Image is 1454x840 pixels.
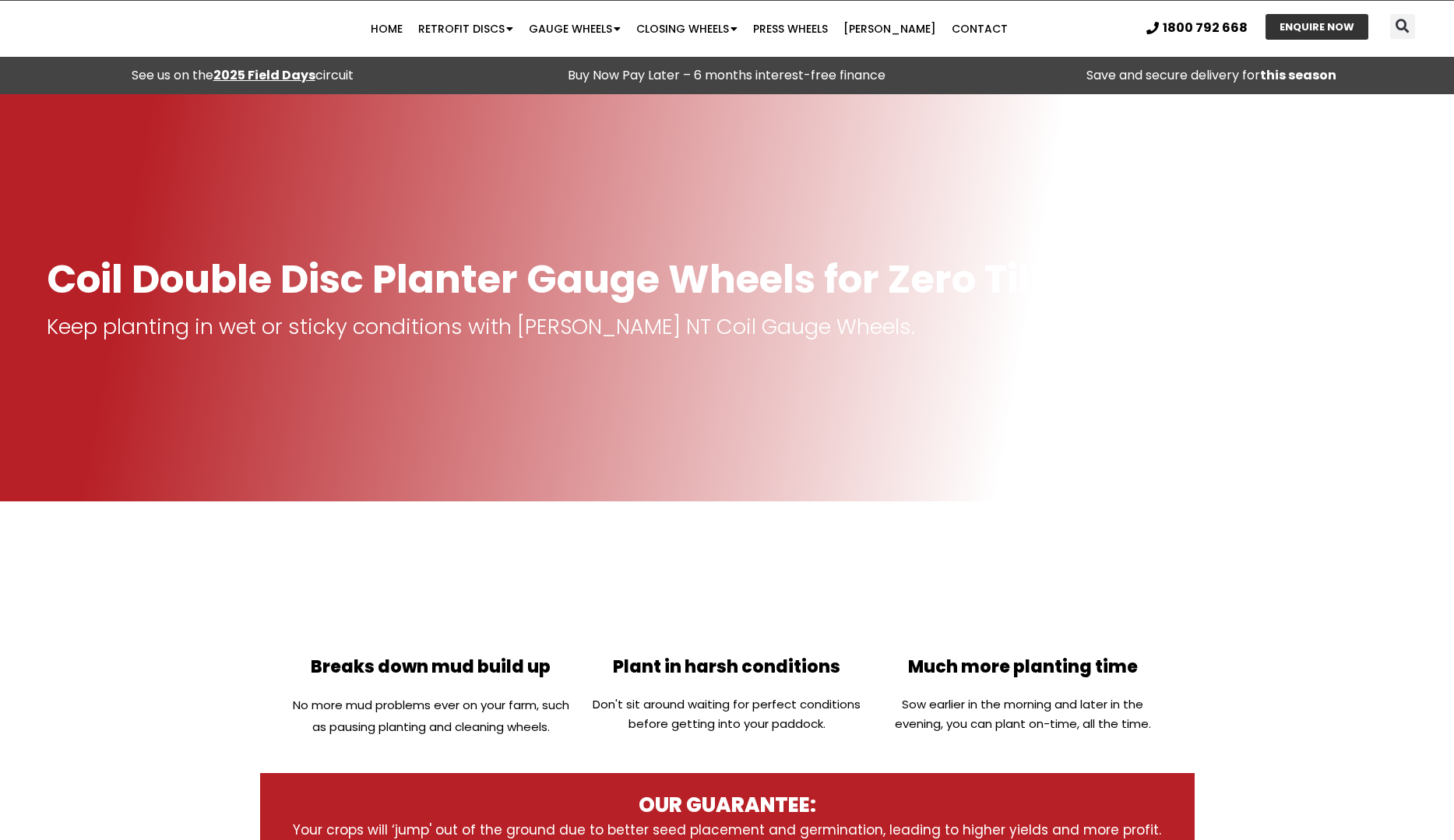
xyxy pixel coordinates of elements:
[1260,66,1336,84] strong: this season
[944,13,1016,44] a: Contact
[966,536,1079,648] img: Plant on time any time
[977,65,1446,86] p: Save and secure delivery for
[836,13,944,44] a: [PERSON_NAME]
[47,5,202,53] img: Ryan NT logo
[1390,14,1415,39] div: Search
[628,13,745,44] a: Closing Wheels
[1146,22,1248,34] a: 1800 792 668
[291,656,572,679] h2: Breaks down mud build up
[882,656,1163,679] h2: Much more planting time
[586,656,867,679] h2: Plant in harsh conditions
[521,13,628,44] a: Gauge Wheels
[586,694,867,733] p: Don't sit around waiting for perfect conditions before getting into your paddock.
[213,66,315,84] a: 2025 Field Days
[671,536,783,648] img: Plant in any conditions
[282,13,1097,44] nav: Menu
[882,694,1163,733] p: Sow earlier in the morning and later in the evening, you can plant on-time, all the time.
[492,65,961,86] p: Buy Now Pay Later – 6 months interest-free finance
[47,258,1407,301] h1: Double Disc Planter Gauge Wheels for Zero Till Farming
[1266,14,1368,40] a: ENQUIRE NOW
[291,793,1164,819] h3: OUR GUARANTEE:
[363,13,410,44] a: Home
[8,65,477,86] div: See us on the circuit
[1163,22,1248,34] span: 1800 792 668
[47,251,123,307] span: Coil
[47,316,1407,338] p: Keep planting in wet or sticky conditions with [PERSON_NAME] NT Coil Gauge Wheels.
[1280,22,1354,32] span: ENQUIRE NOW
[293,821,1161,839] span: Your crops will ‘jump' out of the ground due to better seed placement and germination, leading to...
[745,13,836,44] a: Press Wheels
[375,536,488,648] img: Eliminates mud build-up
[410,13,521,44] a: Retrofit Discs
[291,694,572,738] p: No more mud problems ever on your farm, such as pausing planting and cleaning wheels.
